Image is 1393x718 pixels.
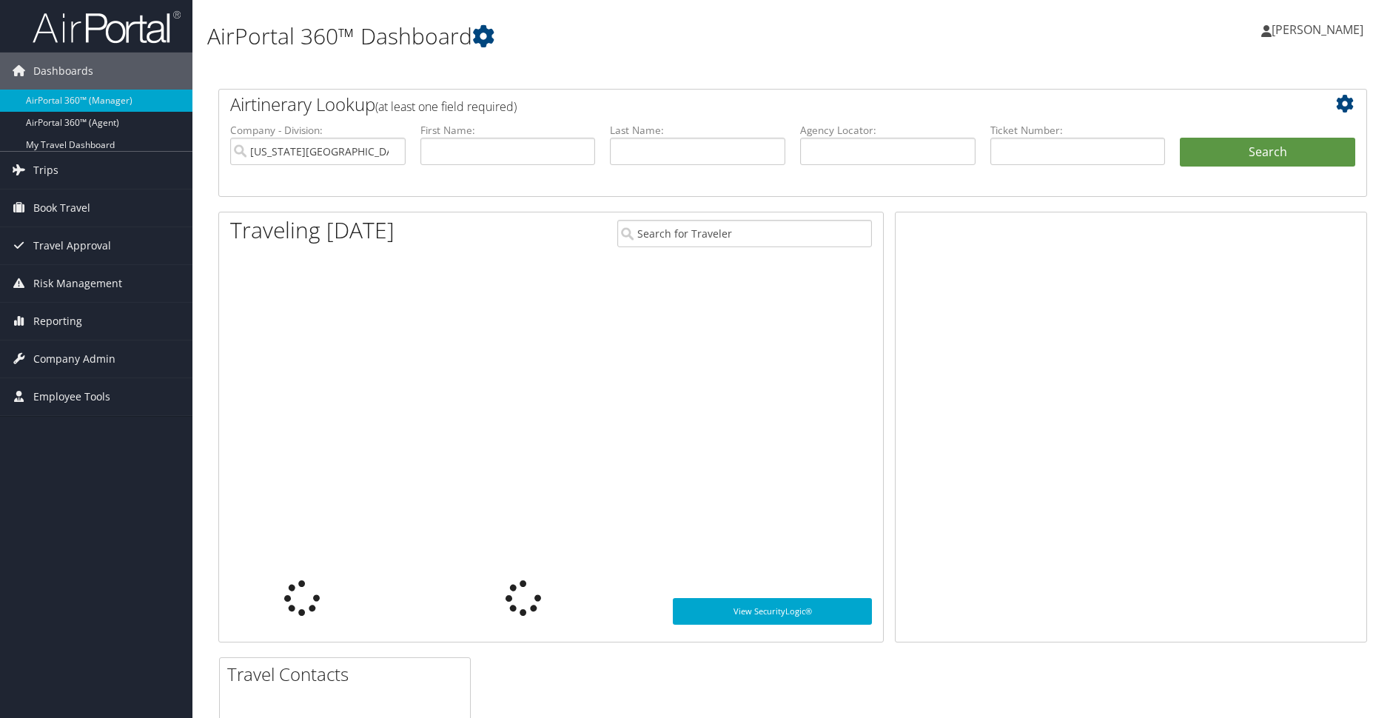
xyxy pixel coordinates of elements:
[33,152,58,189] span: Trips
[1180,138,1355,167] button: Search
[230,92,1260,117] h2: Airtinerary Lookup
[673,598,872,625] a: View SecurityLogic®
[230,123,406,138] label: Company - Division:
[990,123,1166,138] label: Ticket Number:
[33,303,82,340] span: Reporting
[33,53,93,90] span: Dashboards
[207,21,988,52] h1: AirPortal 360™ Dashboard
[33,265,122,302] span: Risk Management
[375,98,517,115] span: (at least one field required)
[420,123,596,138] label: First Name:
[33,378,110,415] span: Employee Tools
[1272,21,1363,38] span: [PERSON_NAME]
[227,662,470,687] h2: Travel Contacts
[1261,7,1378,52] a: [PERSON_NAME]
[610,123,785,138] label: Last Name:
[33,10,181,44] img: airportal-logo.png
[33,340,115,378] span: Company Admin
[617,220,872,247] input: Search for Traveler
[33,189,90,227] span: Book Travel
[230,215,395,246] h1: Traveling [DATE]
[33,227,111,264] span: Travel Approval
[800,123,976,138] label: Agency Locator:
